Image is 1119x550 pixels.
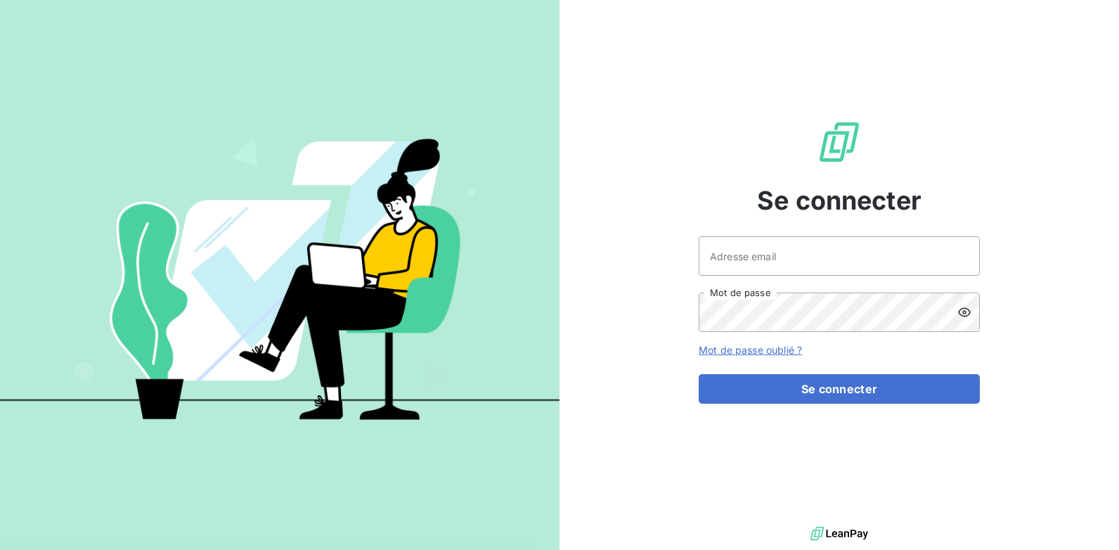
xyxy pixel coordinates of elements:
[699,374,980,404] button: Se connecter
[699,344,802,356] a: Mot de passe oublié ?
[810,523,868,544] img: logo
[699,236,980,276] input: placeholder
[817,120,862,165] img: Logo LeanPay
[757,181,921,219] span: Se connecter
